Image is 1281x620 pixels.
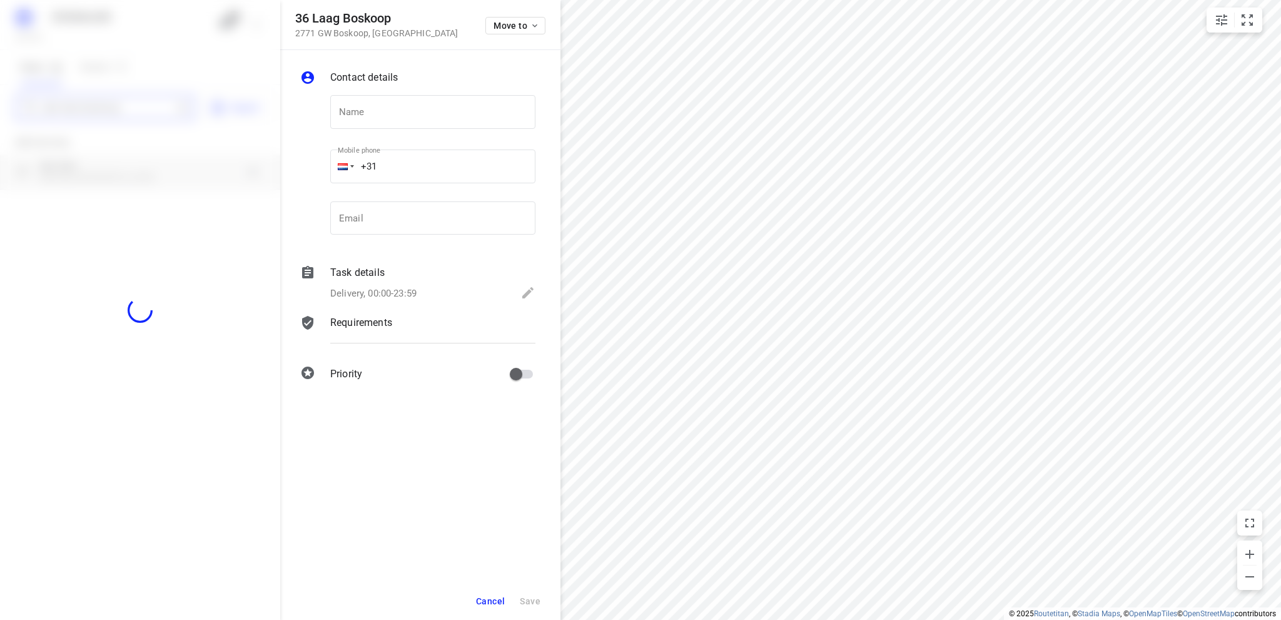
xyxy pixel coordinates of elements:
h5: 36 Laag Boskoop [295,11,458,26]
p: Contact details [330,70,398,85]
span: Move to [494,21,540,31]
div: Contact details [300,70,535,88]
span: Cancel [476,596,505,606]
a: Routetitan [1034,609,1069,618]
svg: Edit [520,285,535,300]
button: Cancel [471,590,510,612]
input: 1 (702) 123-4567 [330,150,535,183]
button: Move to [485,17,545,34]
p: Task details [330,265,385,280]
button: Map settings [1209,8,1234,33]
label: Mobile phone [338,147,380,154]
p: Requirements [330,315,392,330]
a: OpenStreetMap [1183,609,1235,618]
div: Task detailsDelivery, 00:00-23:59 [300,265,535,303]
p: Priority [330,367,362,382]
a: Stadia Maps [1078,609,1120,618]
button: Fit zoom [1235,8,1260,33]
div: Requirements [300,315,535,353]
div: Netherlands: + 31 [330,150,354,183]
div: small contained button group [1207,8,1262,33]
li: © 2025 , © , © © contributors [1009,609,1276,618]
p: 2771 GW Boskoop , [GEOGRAPHIC_DATA] [295,28,458,38]
a: OpenMapTiles [1129,609,1177,618]
p: Delivery, 00:00-23:59 [330,287,417,301]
